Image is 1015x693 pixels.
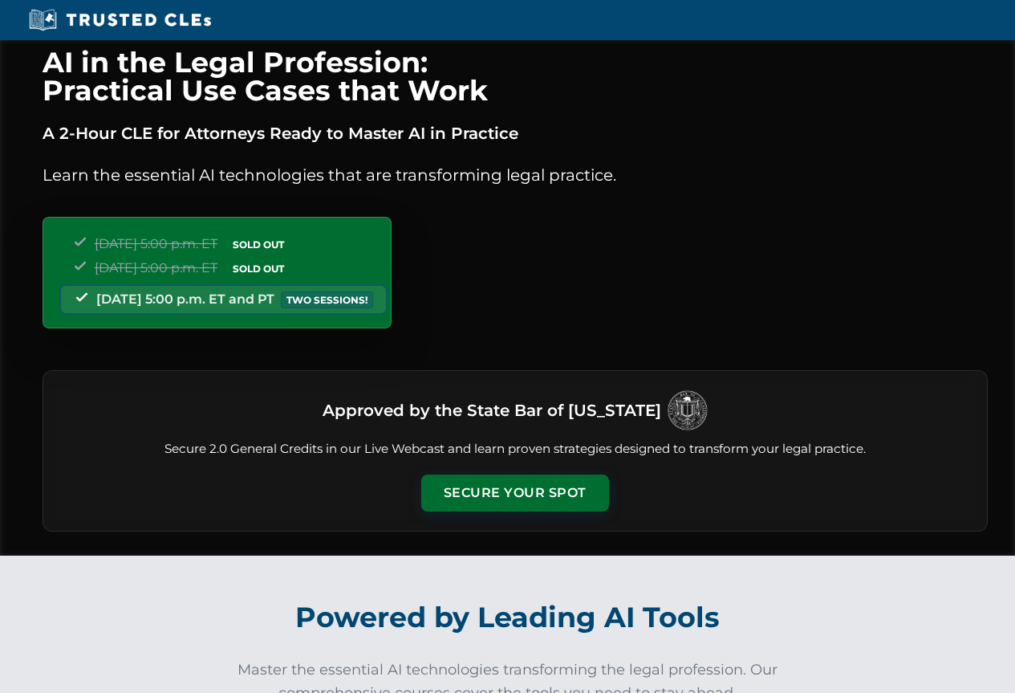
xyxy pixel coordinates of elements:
button: Secure Your Spot [421,475,609,512]
p: Secure 2.0 General Credits in our Live Webcast and learn proven strategies designed to transform ... [63,440,968,459]
h1: AI in the Legal Profession: Practical Use Cases that Work [43,48,988,104]
img: Trusted CLEs [24,8,216,32]
span: SOLD OUT [227,236,290,253]
span: [DATE] 5:00 p.m. ET [95,260,217,275]
h2: Powered by Leading AI Tools [63,589,952,646]
span: SOLD OUT [227,260,290,277]
h3: Approved by the State Bar of [US_STATE] [323,396,661,425]
span: [DATE] 5:00 p.m. ET [95,236,217,251]
img: Logo [668,390,708,430]
p: Learn the essential AI technologies that are transforming legal practice. [43,162,988,188]
p: A 2-Hour CLE for Attorneys Ready to Master AI in Practice [43,120,988,146]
